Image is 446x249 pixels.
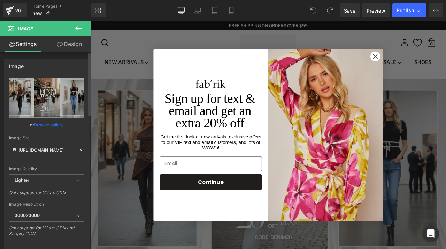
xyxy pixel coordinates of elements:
button: Redo [323,3,337,17]
button: Publish [392,3,426,17]
button: Continue [82,182,203,200]
button: Close dialog [332,36,344,48]
a: Browse gallery [34,119,64,131]
span: Get the first look at new arrivals, exclusive offers to our VIP text and email customers, and lot... [83,134,203,153]
a: Preview [362,3,390,17]
a: v6 [3,3,27,17]
input: Email [82,161,203,178]
div: or [9,121,84,129]
span: new [32,10,42,16]
div: Only support for UCare CDN [9,190,84,200]
div: Open Intercom Messenger [422,225,439,242]
b: 3000x3000 [15,213,40,218]
div: Image [9,59,24,69]
span: Save [344,7,355,14]
a: Tablet [206,3,223,17]
div: Only support for UCare CDN and Shopify CDN [9,225,84,241]
a: Laptop [190,3,206,17]
img: logo [125,70,160,79]
a: Desktop [173,3,190,17]
span: Preview [367,7,385,14]
div: v6 [14,6,23,15]
button: Undo [306,3,320,17]
span: Image [18,26,33,31]
input: Link [9,144,84,156]
div: Image Src [9,136,84,140]
a: Mobile [223,3,240,17]
a: Design [47,36,92,52]
a: Home Pages [32,3,91,9]
div: Image Quality [9,167,84,171]
button: More [429,3,443,17]
span: Publish [397,8,414,13]
a: New Library [91,3,106,17]
b: Lighter [15,177,29,183]
div: Image Resolution [9,202,84,207]
span: Sign up for text & email and get an extra 20% off [88,83,195,130]
img: ac86eadc-aba2-4e53-b14d-33d940f3d092.jpeg [211,33,347,237]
